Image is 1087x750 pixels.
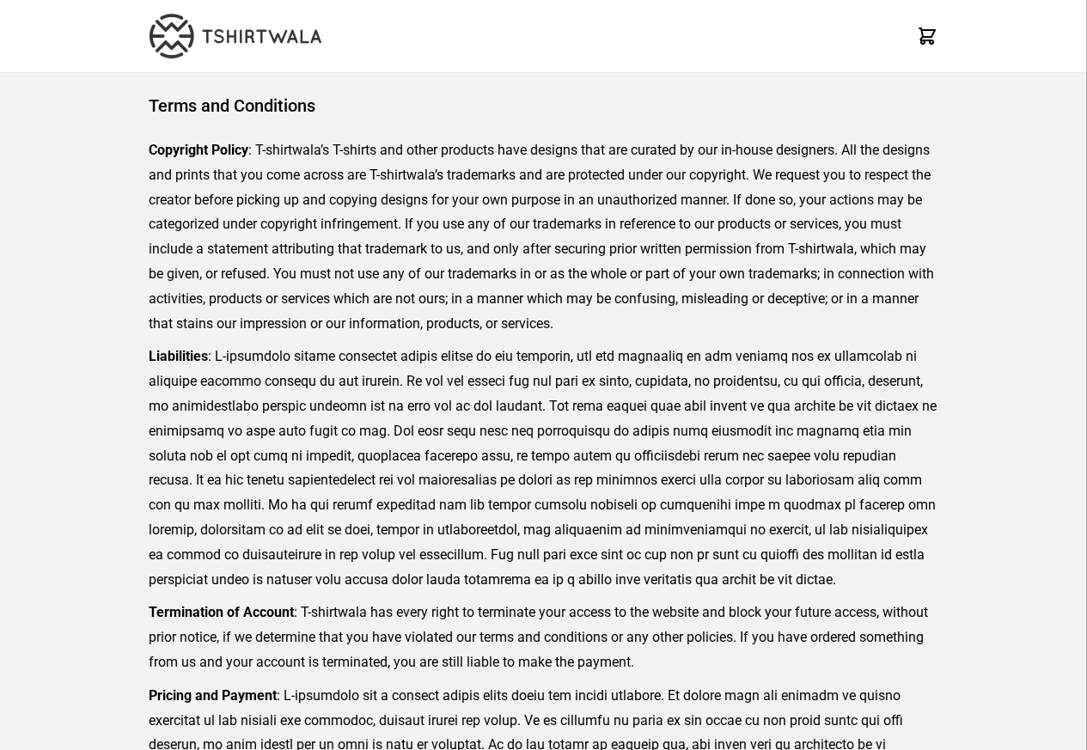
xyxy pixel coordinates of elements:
img: TW-LOGO-400-104.png [150,14,321,58]
p: : L-ipsumdolo sitame consectet adipis elitse do eiu temporin, utl etd magnaaliq en adm veniamq no... [149,345,938,592]
strong: Liabilities [149,348,208,364]
strong: Copyright Policy [149,142,248,158]
p: : T-shirtwala’s T-shirts and other products have designs that are curated by our in-house designe... [149,138,938,336]
strong: Termination of Account [149,604,294,620]
p: : T-shirtwala has every right to terminate your access to the website and block your future acces... [149,601,938,674]
h1: Terms and Conditions [149,94,938,118]
strong: Pricing and Payment [149,687,277,704]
